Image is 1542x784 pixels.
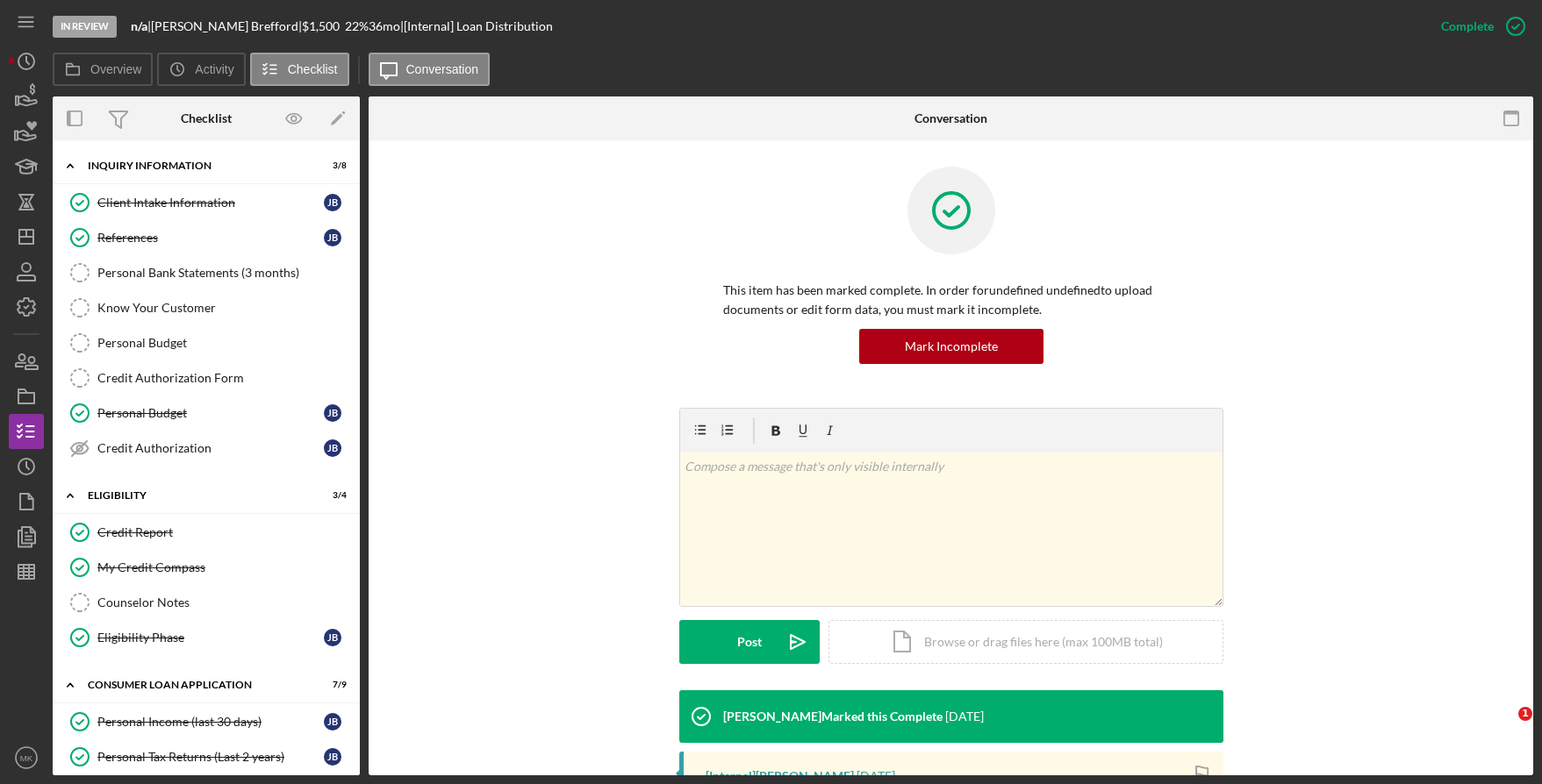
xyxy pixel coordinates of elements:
[324,748,341,766] div: J B
[181,111,232,125] div: Checklist
[723,281,1180,320] p: This item has been marked complete. In order for undefined undefined to upload documents or edit ...
[97,196,324,210] div: Client Intake Information
[97,631,324,645] div: Eligibility Phase
[1424,9,1533,44] button: Complete
[945,709,984,723] time: 2025-09-04 20:45
[97,595,350,609] div: Counselor Notes
[88,160,303,171] div: Inquiry Information
[1441,9,1494,44] div: Complete
[157,53,245,86] button: Activity
[97,525,350,539] div: Credit Report
[97,750,324,764] div: Personal Tax Returns (Last 2 years)
[324,439,341,457] div: J B
[324,229,341,246] div: J B
[97,715,324,729] div: Personal Income (last 30 days)
[315,680,347,690] div: 7 / 9
[9,740,44,775] button: MK
[97,336,350,350] div: Personal Budget
[61,220,351,255] a: ReferencesJB
[914,111,987,125] div: Conversation
[324,713,341,731] div: J B
[288,62,338,76] label: Checklist
[61,739,351,774] a: Personal Tax Returns (Last 2 years)JB
[61,550,351,585] a: My Credit Compass
[97,231,324,245] div: References
[1518,707,1532,721] span: 1
[905,329,998,364] div: Mark Incomplete
[97,441,324,455] div: Credit Authorization
[324,629,341,646] div: J B
[61,290,351,325] a: Know Your Customer
[859,329,1044,364] button: Mark Incomplete
[61,325,351,360] a: Personal Budget
[90,62,141,76] label: Overview
[723,709,943,723] div: [PERSON_NAME] Marked this Complete
[61,704,351,739] a: Personal Income (last 30 days)JB
[88,490,303,501] div: Eligibility
[20,753,33,763] text: MK
[400,19,553,33] div: | [Internal] Loan Distribution
[61,431,351,466] a: Credit AuthorizationJB
[324,194,341,211] div: J B
[151,19,302,33] div: [PERSON_NAME] Brefford |
[61,585,351,620] a: Counselor Notes
[131,19,151,33] div: |
[97,266,350,280] div: Personal Bank Statements (3 months)
[315,490,347,501] div: 3 / 4
[857,769,895,783] time: 2025-09-04 20:45
[679,620,820,664] button: Post
[737,620,762,664] div: Post
[61,255,351,290] a: Personal Bank Statements (3 months)
[345,19,369,33] div: 22 %
[61,396,351,431] a: Personal BudgetJB
[61,515,351,550] a: Credit Report
[1482,707,1524,749] iframe: Intercom live chat
[324,404,341,422] div: J B
[131,18,147,33] b: n/a
[315,160,347,171] div: 3 / 8
[53,16,117,38] div: In Review
[406,62,479,76] label: Conversation
[88,680,303,690] div: Consumer Loan Application
[97,301,350,315] div: Know Your Customer
[369,53,491,86] button: Conversation
[61,620,351,655] a: Eligibility PhaseJB
[53,53,153,86] button: Overview
[250,53,349,86] button: Checklist
[302,18,340,33] span: $1,500
[97,560,350,574] div: My Credit Compass
[369,19,400,33] div: 36 mo
[97,371,350,385] div: Credit Authorization Form
[97,406,324,420] div: Personal Budget
[706,769,854,783] div: [Internal] [PERSON_NAME]
[61,360,351,396] a: Credit Authorization Form
[61,185,351,220] a: Client Intake InformationJB
[195,62,233,76] label: Activity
